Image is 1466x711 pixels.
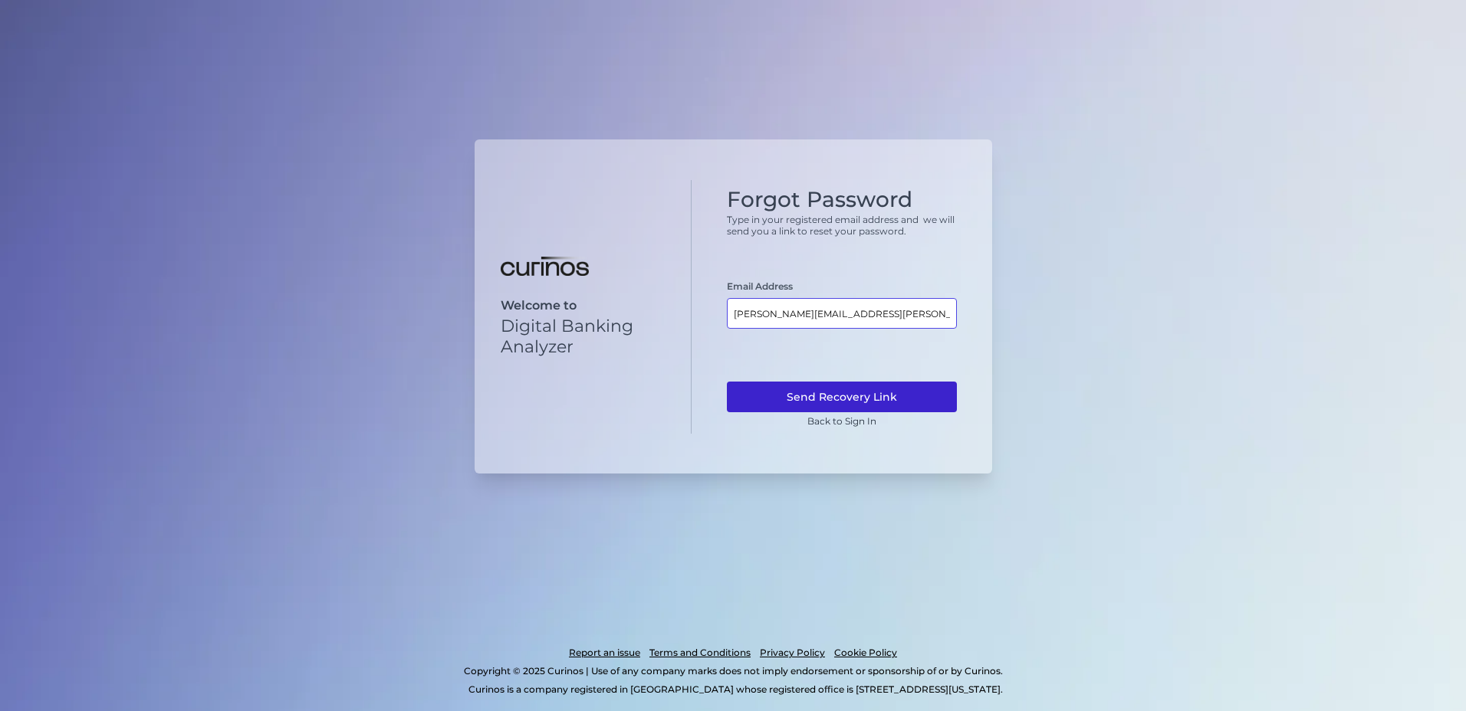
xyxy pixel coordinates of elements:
[727,280,793,292] label: Email Address
[727,187,957,213] h1: Forgot Password
[501,316,666,357] p: Digital Banking Analyzer
[727,214,957,237] p: Type in your registered email address and we will send you a link to reset your password.
[569,644,640,662] a: Report an issue
[727,298,957,329] input: Email
[760,644,825,662] a: Privacy Policy
[807,415,876,427] a: Back to Sign In
[834,644,897,662] a: Cookie Policy
[75,662,1391,680] p: Copyright © 2025 Curinos | Use of any company marks does not imply endorsement or sponsorship of ...
[501,257,589,277] img: Digital Banking Analyzer
[727,382,957,412] button: Send Recovery Link
[649,644,751,662] a: Terms and Conditions
[80,680,1391,699] p: Curinos is a company registered in [GEOGRAPHIC_DATA] whose registered office is [STREET_ADDRESS][...
[501,298,666,313] p: Welcome to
